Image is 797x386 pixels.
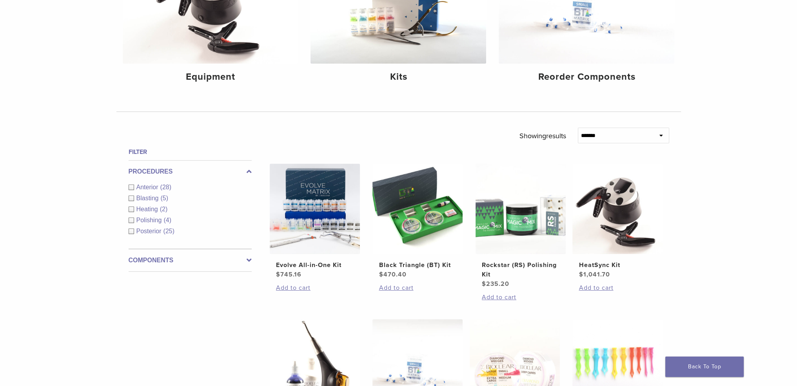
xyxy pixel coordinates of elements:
a: Back To Top [665,357,744,377]
a: Add to cart: “HeatSync Kit” [579,283,656,293]
label: Procedures [129,167,252,176]
h2: Evolve All-in-One Kit [276,260,354,270]
span: Heating [136,206,160,212]
bdi: 1,041.70 [579,271,610,278]
span: Polishing [136,217,164,223]
span: (5) [160,195,168,201]
span: (2) [160,206,168,212]
img: HeatSync Kit [572,164,663,254]
span: $ [276,271,280,278]
a: Black Triangle (BT) KitBlack Triangle (BT) Kit $470.40 [372,164,463,279]
span: $ [482,280,486,288]
h4: Filter [129,147,252,157]
span: Anterior [136,184,160,190]
img: Evolve All-in-One Kit [270,164,360,254]
a: HeatSync KitHeatSync Kit $1,041.70 [572,164,663,279]
a: Rockstar (RS) Polishing KitRockstar (RS) Polishing Kit $235.20 [475,164,566,289]
h2: Black Triangle (BT) Kit [379,260,456,270]
label: Components [129,256,252,265]
img: Black Triangle (BT) Kit [372,164,463,254]
span: (4) [163,217,171,223]
a: Add to cart: “Evolve All-in-One Kit” [276,283,354,293]
bdi: 235.20 [482,280,509,288]
span: $ [579,271,583,278]
h2: HeatSync Kit [579,260,656,270]
bdi: 470.40 [379,271,406,278]
span: (25) [163,228,174,234]
bdi: 745.16 [276,271,301,278]
span: $ [379,271,383,278]
a: Evolve All-in-One KitEvolve All-in-One Kit $745.16 [269,164,361,279]
h4: Kits [317,70,480,84]
h4: Equipment [129,70,292,84]
span: (28) [160,184,171,190]
a: Add to cart: “Black Triangle (BT) Kit” [379,283,456,293]
a: Add to cart: “Rockstar (RS) Polishing Kit” [482,293,559,302]
p: Showing results [519,128,566,144]
h2: Rockstar (RS) Polishing Kit [482,260,559,279]
span: Posterior [136,228,163,234]
span: Blasting [136,195,161,201]
img: Rockstar (RS) Polishing Kit [476,164,566,254]
h4: Reorder Components [505,70,668,84]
